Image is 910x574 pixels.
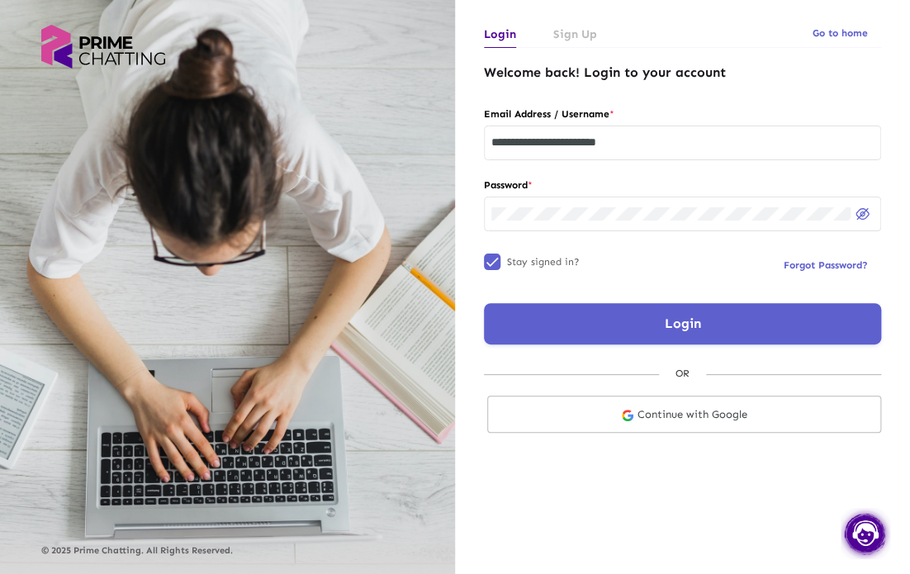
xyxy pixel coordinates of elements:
[484,21,516,48] a: Login
[841,508,890,559] img: chat.png
[659,364,706,382] div: OR
[622,408,633,423] img: google-login.svg
[484,105,881,123] label: Email Address / Username
[813,27,868,39] span: Go to home
[665,315,701,331] span: Login
[41,25,165,69] img: logo
[484,64,881,80] h4: Welcome back! Login to your account
[484,303,881,344] button: Login
[507,252,580,272] span: Stay signed in?
[553,21,597,48] a: Sign Up
[784,259,868,271] span: Forgot Password?
[484,176,881,194] label: Password
[487,396,881,433] a: Continue with Google
[851,202,874,225] button: Hide password
[41,546,414,556] p: © 2025 Prime Chatting. All Rights Reserved.
[799,18,881,48] button: Go to home
[855,208,870,220] img: eye-off.svg
[770,250,881,280] button: Forgot Password?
